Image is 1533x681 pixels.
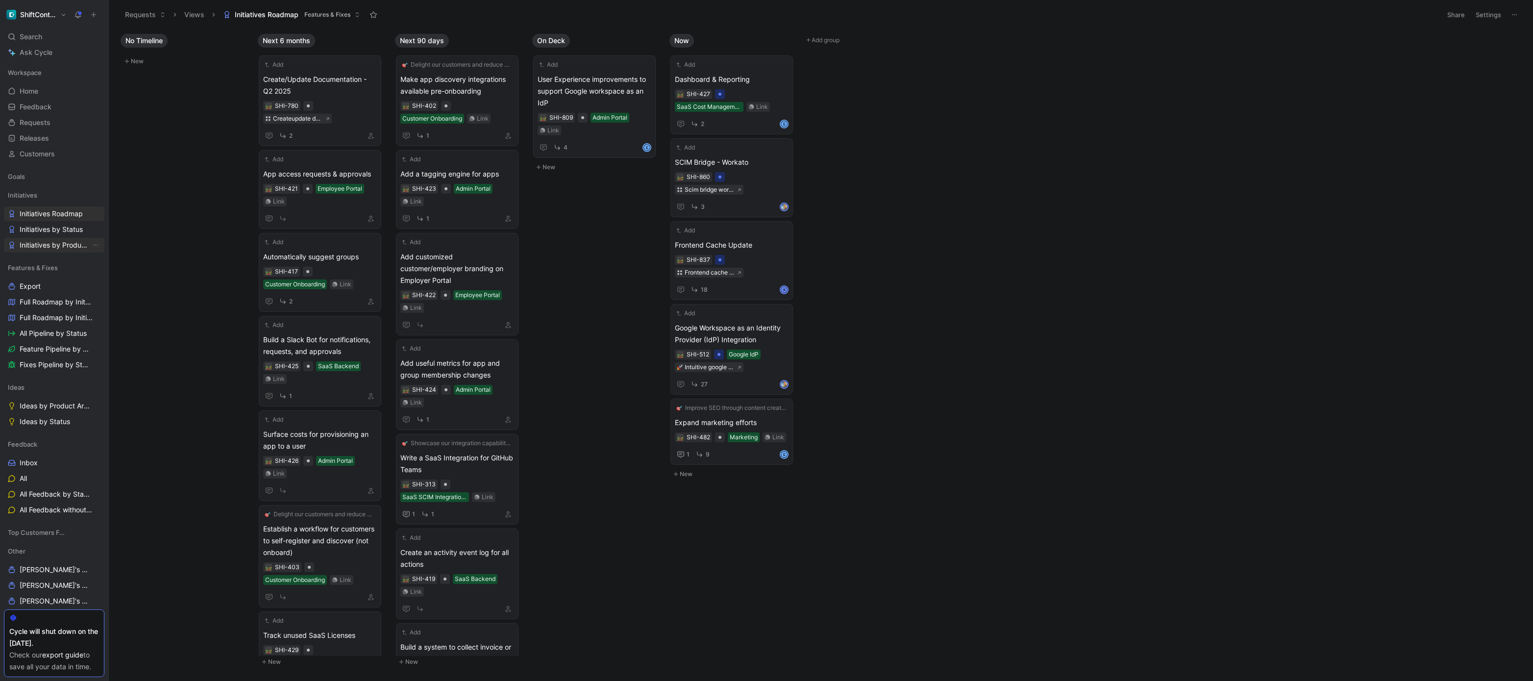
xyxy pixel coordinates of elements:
[266,364,272,370] img: 🛤️
[412,511,415,517] span: 1
[403,387,409,393] img: 🛤️
[289,133,293,139] span: 2
[687,350,709,359] div: SHI-512
[685,362,734,372] div: Intuitive google group management
[265,457,272,464] button: 🛤️
[677,174,684,180] div: 🛤️
[400,251,514,286] span: Add customized customer/employer branding on Employer Portal
[402,386,409,393] button: 🛤️
[396,150,519,229] a: AddAdd a tagging engine for appsAdmin PortalLink1
[426,216,429,222] span: 1
[402,185,409,192] button: 🛤️
[781,121,788,127] div: E
[675,60,696,70] button: Add
[395,34,449,48] button: Next 90 days
[4,487,104,502] a: All Feedback by Status
[4,437,104,452] div: Feedback
[410,398,422,407] div: Link
[400,36,444,46] span: Next 90 days
[675,74,789,85] span: Dashboard & Reporting
[4,310,104,325] a: Full Roadmap by Initiatives/Status
[4,8,69,22] button: ShiftControlShiftControl
[263,36,310,46] span: Next 6 months
[273,197,285,206] div: Link
[414,413,431,426] button: 1
[265,575,325,585] div: Customer Onboarding
[265,185,272,192] div: 🛤️
[400,154,422,164] button: Add
[396,233,519,335] a: AddAdd customized customer/employer branding on Employer PortalEmployee PortalLink
[121,55,250,67] button: New
[318,184,362,194] div: Employee Portal
[4,544,104,558] div: Other
[180,7,209,22] button: Views
[675,226,696,235] button: Add
[675,143,696,152] button: Add
[781,286,788,293] div: K
[4,471,104,486] a: All
[456,385,491,395] div: Admin Portal
[4,260,104,372] div: Features & FixesExportFull Roadmap by InitiativesFull Roadmap by Initiatives/StatusAll Pipeline b...
[687,452,690,457] span: 1
[8,382,25,392] span: Ideas
[4,147,104,161] a: Customers
[400,452,514,476] span: Write a SaaS Integration for GitHub Teams
[265,102,272,109] div: 🛤️
[1471,8,1506,22] button: Settings
[8,68,42,77] span: Workspace
[685,268,734,277] div: Frontend cache update
[4,279,104,294] a: Export
[402,492,467,502] div: SaaS SCIM Integrations
[412,385,436,395] div: SHI-424
[263,154,285,164] button: Add
[4,544,104,640] div: Other[PERSON_NAME]'s Work[PERSON_NAME]'s Work[PERSON_NAME]'s WorkRelease NotesCustomer Voice
[403,186,409,192] img: 🛤️
[20,458,38,468] span: Inbox
[412,479,436,489] div: SHI-313
[410,197,422,206] div: Link
[275,562,299,572] div: SHI-403
[4,260,104,275] div: Features & Fixes
[396,55,519,146] a: 🎯Delight our customers and reduce manual work by reducing onboarding frictionMake app discovery i...
[277,129,295,142] button: 2
[400,438,514,448] button: 🎯Showcase our integration capability by creating at least one integration
[20,565,92,575] span: [PERSON_NAME]'s Work
[414,129,431,142] button: 1
[685,403,787,413] span: Improve SEO through content creation for our website
[20,225,83,234] span: Initiatives by Status
[426,417,429,423] span: 1
[400,533,422,543] button: Add
[400,508,417,520] button: 1
[266,269,272,275] img: 🛤️
[675,322,789,346] span: Google Workspace as an Identity Provider (IdP) Integration
[318,456,353,466] div: Admin Portal
[456,184,491,194] div: Admin Portal
[4,503,104,517] a: All Feedback without Insights
[677,257,683,263] img: 🛤️
[685,185,734,195] div: Scim bridge workato
[400,60,514,70] button: 🎯Delight our customers and reduce manual work by reducing onboarding friction
[263,523,377,558] span: Establish a workflow for customers to self-register and discover (not onboard)
[265,268,272,275] div: 🛤️
[689,378,710,390] button: 27
[677,434,684,441] button: 🛤️
[549,113,573,123] div: SHI-809
[4,188,104,252] div: InitiativesInitiatives RoadmapInitiatives by StatusInitiatives by Product AreaView actions
[265,511,271,517] img: 🎯
[263,509,377,519] button: 🎯Delight our customers and reduce manual work by reducing onboarding friction
[540,114,546,121] button: 🛤️
[20,149,55,159] span: Customers
[532,34,570,48] button: On Deck
[670,399,793,465] a: 🎯Improve SEO through content creation for our websiteExpand marketing effortsMarketingLink19E
[677,351,684,358] div: 🛤️
[396,339,519,430] a: AddAdd useful metrics for app and group membership changesAdmin PortalLink1
[400,344,422,353] button: Add
[20,281,41,291] span: Export
[675,449,692,460] button: 1
[400,74,514,97] span: Make app discovery integrations available pre-onboarding
[677,364,683,370] img: 🚀
[20,313,94,323] span: Full Roadmap by Initiatives/Status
